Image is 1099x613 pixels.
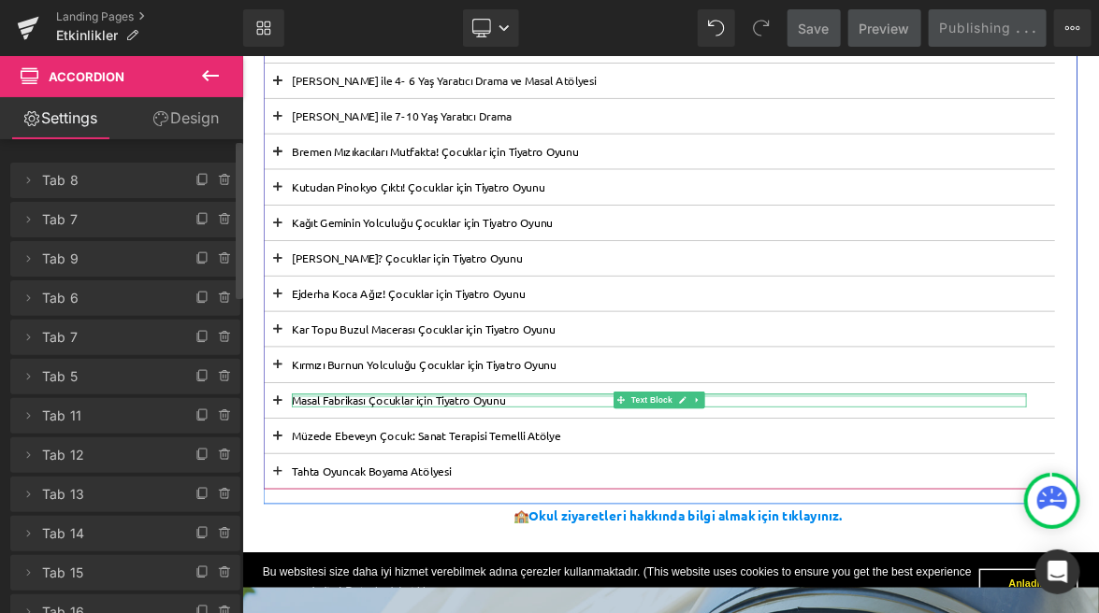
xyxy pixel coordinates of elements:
a: Landing Pages [56,9,243,24]
p: Kağıt Geminin Yolculuğu Çocuklar için Tiyatro Oyunu [65,212,1036,230]
button: More [1054,9,1092,47]
span: Save [799,19,830,38]
p: Bremen Mızıkacıları Mutfakta! Çocuklar için Tiyatro Oyunu [65,118,1036,135]
p: Ejderha Koca Ağız! Çocuklar için Tiyatro Oyunu [65,306,1036,323]
span: Tab 8 [42,163,171,198]
span: Tab 12 [42,437,171,473]
div: Open Intercom Messenger [1035,549,1080,594]
p: Kar Topu Buzul Macerası Çocuklar için Tiyatro Oyunu [65,352,1036,370]
font: [PERSON_NAME] ile 4- 6 Yaş Yaratıcı Drama ve Masal Atölyesi [65,23,468,42]
span: Etkinlikler [56,28,118,43]
p: Tahta Oyuncak Boyama Atölyesi [65,540,1036,558]
button: Redo [743,9,780,47]
span: Text Block [510,444,571,466]
a: New Library [243,9,284,47]
span: Tab 9 [42,241,171,277]
span: Tab 7 [42,320,171,355]
span: Tab 6 [42,280,171,316]
a: Design [125,97,247,139]
p: Kutudan Pinokyo Çıktı! Çocuklar için Tiyatro Oyunu [65,164,1036,182]
span: Tab 13 [42,477,171,512]
p: [PERSON_NAME]? Çocuklar için Tiyatro Oyunu [65,259,1036,277]
span: Accordion [49,69,124,84]
font: [PERSON_NAME] ile 7-10 Yaş Yaratıcı Drama [65,70,355,89]
span: Tab 7 [42,202,171,237]
span: Tab 14 [42,516,171,551]
span: Tab 11 [42,398,171,434]
span: Tab 5 [42,359,171,394]
button: Undo [698,9,735,47]
a: Expand / Collapse [592,444,612,466]
p: Kırmızı Burnun Yolculuğu Çocuklar için Tiyatro Oyunu [65,399,1036,417]
p: Müzede Ebeveyn Çocuk: Sanat Terapisi Temelli Atölye [65,493,1036,511]
span: Tab 15 [42,555,171,591]
a: Preview [848,9,921,47]
span: Preview [860,19,910,38]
